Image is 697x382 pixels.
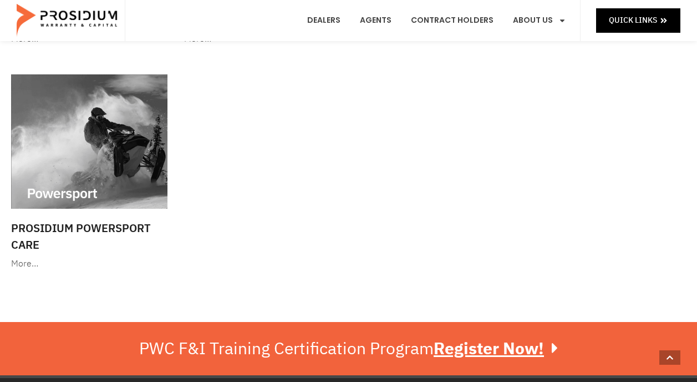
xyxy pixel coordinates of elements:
[11,256,167,272] div: More…
[139,339,558,359] div: PWC F&I Training Certification Program
[609,13,657,27] span: Quick Links
[11,220,167,253] h3: Prosidium Powersport Care
[6,69,173,277] a: Prosidium Powersport Care More…
[434,336,544,361] u: Register Now!
[596,8,680,32] a: Quick Links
